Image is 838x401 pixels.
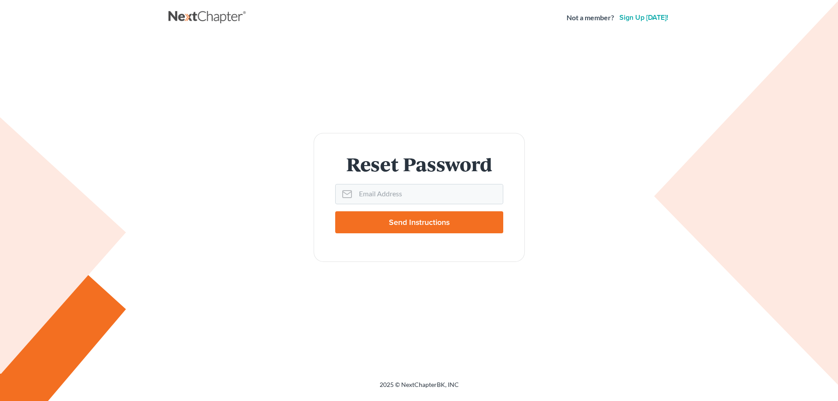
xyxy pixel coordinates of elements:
[355,184,503,204] input: Email Address
[618,14,670,21] a: Sign up [DATE]!
[335,155,503,173] h1: Reset Password
[168,380,670,396] div: 2025 © NextChapterBK, INC
[335,211,503,233] input: Send Instructions
[567,13,614,23] strong: Not a member?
